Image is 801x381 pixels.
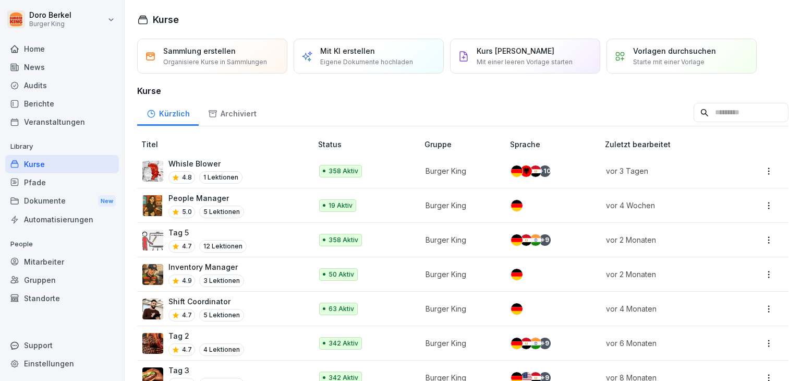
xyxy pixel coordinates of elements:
p: Mit einer leeren Vorlage starten [477,57,573,67]
img: eg.svg [520,338,532,349]
img: in.svg [530,338,541,349]
img: de.svg [511,165,523,177]
p: 358 Aktiv [329,166,358,176]
img: de.svg [511,234,523,246]
a: Kürzlich [137,99,199,126]
img: xc3x9m9uz5qfs93t7kmvoxs4.png [142,195,163,216]
p: Shift Coordinator [168,296,244,307]
p: 63 Aktiv [329,304,354,314]
img: hzkj8u8nkg09zk50ub0d0otk.png [142,333,163,354]
p: Sprache [510,139,600,150]
p: 12 Lektionen [199,240,247,253]
p: Zuletzt bearbeitet [605,139,742,150]
a: Berichte [5,94,119,113]
img: eg.svg [530,165,541,177]
img: pmrbgy5h9teq70d1obsak43d.png [142,161,163,182]
img: q4kvd0p412g56irxfxn6tm8s.png [142,299,163,319]
p: vor 6 Monaten [606,338,729,349]
p: Whisle Blower [168,158,242,169]
a: DokumenteNew [5,192,119,211]
p: 358 Aktiv [329,235,358,245]
p: vor 3 Tagen [606,165,729,176]
p: 19 Aktiv [329,201,353,210]
a: Einstellungen [5,354,119,373]
img: o1h5p6rcnzw0lu1jns37xjxx.png [142,264,163,285]
img: de.svg [511,269,523,280]
p: 4.8 [182,173,192,182]
p: vor 4 Wochen [606,200,729,211]
p: Burger King [426,303,493,314]
a: Kurse [5,155,119,173]
a: News [5,58,119,76]
p: 1 Lektionen [199,171,242,184]
p: Library [5,138,119,155]
p: Organisiere Kurse in Sammlungen [163,57,267,67]
p: Burger King [426,338,493,349]
a: Automatisierungen [5,210,119,229]
p: Gruppe [424,139,506,150]
img: in.svg [530,234,541,246]
p: Burger King [426,269,493,280]
p: 50 Aktiv [329,270,354,279]
a: Archiviert [199,99,265,126]
p: 4.7 [182,345,192,354]
a: Veranstaltungen [5,113,119,131]
p: Kurs [PERSON_NAME] [477,45,554,56]
div: New [98,195,116,207]
p: 342 Aktiv [329,339,358,348]
p: Burger King [426,234,493,245]
p: 5 Lektionen [199,309,244,322]
h3: Kurse [137,85,788,97]
img: al.svg [520,165,532,177]
p: People [5,236,119,253]
a: Audits [5,76,119,94]
p: Burger King [29,20,71,28]
img: de.svg [511,200,523,211]
h1: Kurse [153,13,179,27]
div: + 10 [539,165,551,177]
a: Standorte [5,289,119,307]
p: vor 4 Monaten [606,303,729,314]
p: Burger King [426,200,493,211]
img: de.svg [511,303,523,315]
div: + 9 [539,338,551,349]
a: Pfade [5,173,119,192]
p: Sammlung erstellen [163,45,236,56]
p: vor 2 Monaten [606,234,729,245]
p: 4 Lektionen [199,343,244,356]
p: People Manager [168,193,244,204]
a: Home [5,40,119,58]
p: 4.9 [182,276,192,285]
p: vor 2 Monaten [606,269,729,280]
p: Inventory Manager [168,261,244,272]
p: 5.0 [182,207,192,217]
a: Gruppen [5,271,119,289]
div: Support [5,336,119,354]
p: 5 Lektionen [199,206,244,218]
p: Tag 5 [168,227,247,238]
img: vy1vuzxsdwx3e5y1d1ft51l0.png [142,230,163,251]
p: Vorlagen durchsuchen [633,45,716,56]
a: Mitarbeiter [5,253,119,271]
p: Status [318,139,420,150]
p: 4.7 [182,242,192,251]
img: de.svg [511,338,523,349]
div: + 9 [539,234,551,246]
div: Dokumente [5,192,119,211]
p: Burger King [426,165,493,176]
p: Tag 2 [168,330,244,341]
img: eg.svg [520,234,532,246]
